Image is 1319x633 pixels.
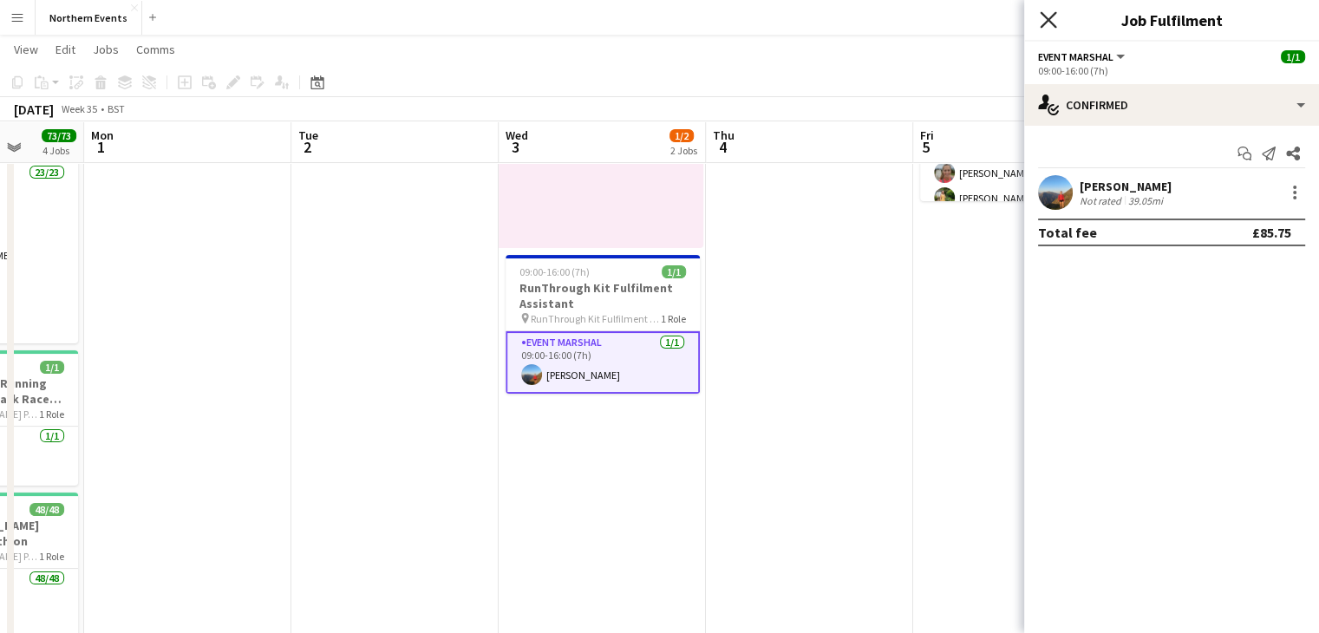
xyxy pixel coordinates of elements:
[91,127,114,143] span: Mon
[14,101,54,118] div: [DATE]
[519,265,590,278] span: 09:00-16:00 (7h)
[298,127,318,143] span: Tue
[670,144,697,157] div: 2 Jobs
[1024,84,1319,126] div: Confirmed
[713,127,735,143] span: Thu
[129,38,182,61] a: Comms
[14,42,38,57] span: View
[42,144,75,157] div: 4 Jobs
[531,312,661,325] span: RunThrough Kit Fulfilment Assistant
[1281,50,1305,63] span: 1/1
[29,503,64,516] span: 48/48
[917,137,934,157] span: 5
[39,408,64,421] span: 1 Role
[1038,224,1097,241] div: Total fee
[57,102,101,115] span: Week 35
[108,102,125,115] div: BST
[86,38,126,61] a: Jobs
[1038,50,1113,63] span: Event Marshal
[1080,179,1172,194] div: [PERSON_NAME]
[7,38,45,61] a: View
[49,38,82,61] a: Edit
[1024,9,1319,31] h3: Job Fulfilment
[56,42,75,57] span: Edit
[661,312,686,325] span: 1 Role
[42,129,76,142] span: 73/73
[506,255,700,394] app-job-card: 09:00-16:00 (7h)1/1RunThrough Kit Fulfilment Assistant RunThrough Kit Fulfilment Assistant1 RoleE...
[1038,64,1305,77] div: 09:00-16:00 (7h)
[1080,194,1125,207] div: Not rated
[662,265,686,278] span: 1/1
[506,331,700,394] app-card-role: Event Marshal1/109:00-16:00 (7h)[PERSON_NAME]
[136,42,175,57] span: Comms
[39,550,64,563] span: 1 Role
[920,127,934,143] span: Fri
[36,1,142,35] button: Northern Events
[503,137,528,157] span: 3
[1252,224,1291,241] div: £85.75
[1038,50,1127,63] button: Event Marshal
[506,280,700,311] h3: RunThrough Kit Fulfilment Assistant
[40,361,64,374] span: 1/1
[93,42,119,57] span: Jobs
[296,137,318,157] span: 2
[88,137,114,157] span: 1
[669,129,694,142] span: 1/2
[710,137,735,157] span: 4
[506,127,528,143] span: Wed
[1125,194,1166,207] div: 39.05mi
